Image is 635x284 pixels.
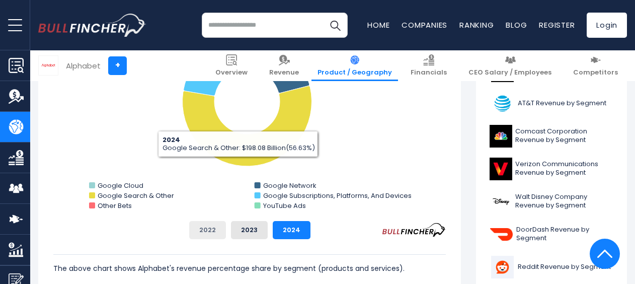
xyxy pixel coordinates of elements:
[573,68,618,77] span: Competitors
[323,13,348,38] button: Search
[215,68,248,77] span: Overview
[587,13,627,38] a: Login
[490,92,515,115] img: T logo
[263,181,316,190] text: Google Network
[98,181,143,190] text: Google Cloud
[518,99,606,108] span: AT&T Revenue by Segment
[209,50,254,81] a: Overview
[468,68,551,77] span: CEO Salary / Employees
[98,191,174,200] text: Google Search & Other
[459,20,494,30] a: Ranking
[515,193,613,210] span: Walt Disney Company Revenue by Segment
[66,60,101,72] div: Alphabet
[484,155,619,183] a: Verizon Communications Revenue by Segment
[484,90,619,117] a: AT&T Revenue by Segment
[38,14,146,37] img: bullfincher logo
[367,20,389,30] a: Home
[263,191,412,200] text: Google Subscriptions, Platforms, And Devices
[539,20,575,30] a: Register
[490,256,515,278] img: RDDT logo
[516,226,613,243] span: DoorDash Revenue by Segment
[484,188,619,216] a: Walt Disney Company Revenue by Segment
[53,262,446,274] p: The above chart shows Alphabet's revenue percentage share by segment (products and services).
[490,158,512,180] img: VZ logo
[405,50,453,81] a: Financials
[189,221,226,239] button: 2022
[515,160,613,177] span: Verizon Communications Revenue by Segment
[273,221,310,239] button: 2024
[263,201,306,210] text: YouTube Ads
[484,122,619,150] a: Comcast Corporation Revenue by Segment
[269,68,299,77] span: Revenue
[490,190,512,213] img: DIS logo
[311,50,398,81] a: Product / Geography
[506,20,527,30] a: Blog
[108,56,127,75] a: +
[38,14,146,37] a: Go to homepage
[39,56,58,75] img: GOOGL logo
[402,20,447,30] a: Companies
[518,263,611,271] span: Reddit Revenue by Segment
[240,149,260,157] tspan: 56.63 %
[98,201,132,210] text: Other Bets
[484,221,619,248] a: DoorDash Revenue by Segment
[53,12,446,213] svg: Alphabet's Revenue Share by Segment
[462,50,558,81] a: CEO Salary / Employees
[567,50,624,81] a: Competitors
[411,68,447,77] span: Financials
[490,125,512,148] img: CMCSA logo
[484,253,619,281] a: Reddit Revenue by Segment
[515,127,613,145] span: Comcast Corporation Revenue by Segment
[263,50,305,81] a: Revenue
[317,68,392,77] span: Product / Geography
[490,223,513,246] img: DASH logo
[231,221,268,239] button: 2023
